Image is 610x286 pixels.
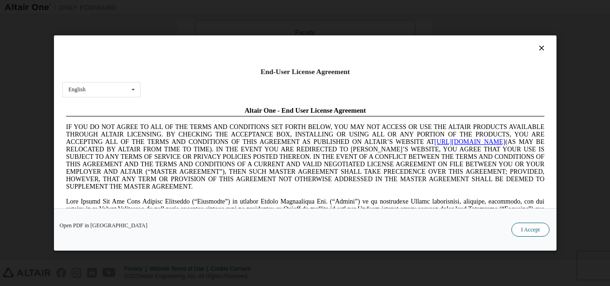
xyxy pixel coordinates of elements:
[182,4,304,11] span: Altair One - End User License Agreement
[511,223,549,237] button: I Accept
[372,35,443,42] a: [URL][DOMAIN_NAME]
[60,223,147,228] a: Open PDF in [GEOGRAPHIC_DATA]
[4,20,482,87] span: IF YOU DO NOT AGREE TO ALL OF THE TERMS AND CONDITIONS SET FORTH BELOW, YOU MAY NOT ACCESS OR USE...
[4,95,482,162] span: Lore Ipsumd Sit Ame Cons Adipisc Elitseddo (“Eiusmodte”) in utlabor Etdolo Magnaaliqua Eni. (“Adm...
[62,67,548,76] div: End-User License Agreement
[68,87,86,92] div: English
